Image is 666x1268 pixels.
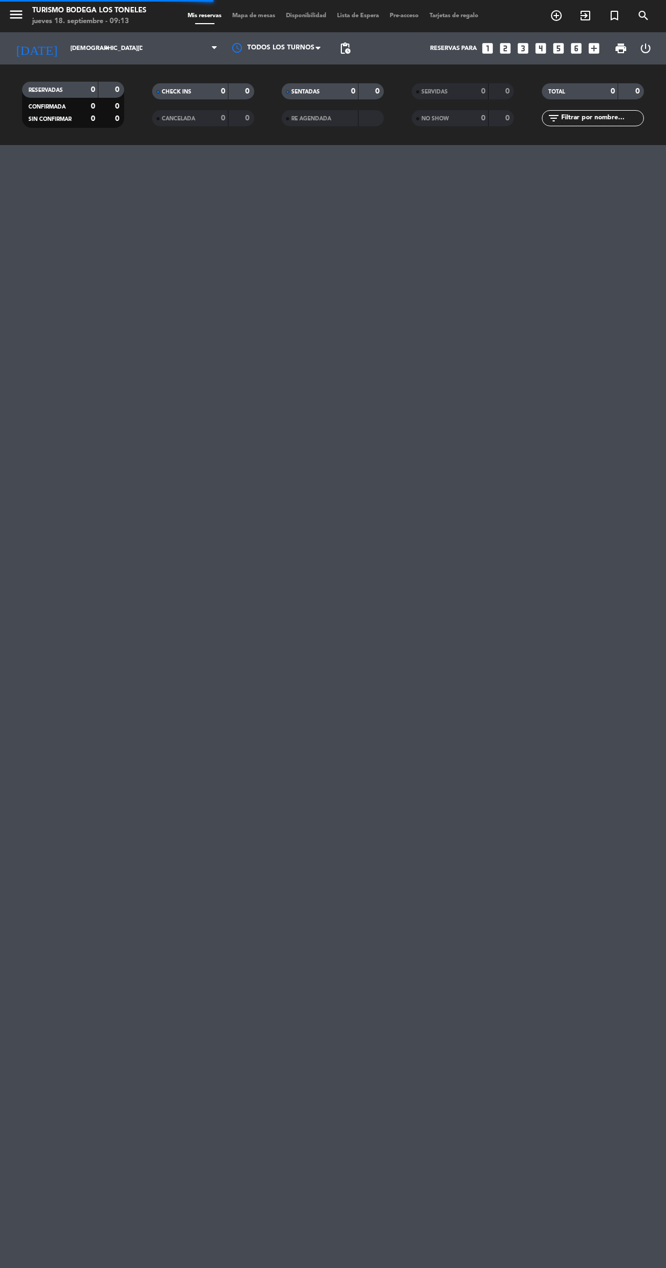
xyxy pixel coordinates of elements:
span: Disponibilidad [281,13,332,19]
strong: 0 [505,114,512,122]
strong: 0 [635,88,642,95]
span: Mapa de mesas [227,13,281,19]
strong: 0 [351,88,355,95]
i: menu [8,6,24,23]
span: TOTAL [548,89,565,95]
strong: 0 [481,88,485,95]
button: menu [8,6,24,26]
i: looks_6 [569,41,583,55]
i: looks_one [481,41,495,55]
strong: 0 [221,114,225,122]
strong: 0 [245,88,252,95]
strong: 0 [221,88,225,95]
strong: 0 [91,115,95,123]
strong: 0 [505,88,512,95]
span: Lista de Espera [332,13,384,19]
span: Pre-acceso [384,13,424,19]
strong: 0 [115,103,121,110]
div: jueves 18. septiembre - 09:13 [32,16,146,27]
i: arrow_drop_down [100,42,113,55]
i: looks_5 [552,41,565,55]
span: SENTADAS [291,89,320,95]
i: looks_4 [534,41,548,55]
strong: 0 [611,88,615,95]
span: RE AGENDADA [291,116,331,121]
span: Reservas para [430,45,477,52]
span: SIN CONFIRMAR [28,117,71,122]
strong: 0 [91,103,95,110]
i: [DATE] [8,37,65,60]
i: exit_to_app [579,9,592,22]
span: print [614,42,627,55]
span: CANCELADA [162,116,195,121]
strong: 0 [245,114,252,122]
span: CHECK INS [162,89,191,95]
strong: 0 [375,88,382,95]
span: RESERVADAS [28,88,63,93]
i: search [637,9,650,22]
span: CONFIRMADA [28,104,66,110]
i: power_settings_new [639,42,652,55]
div: Turismo Bodega Los Toneles [32,5,146,16]
strong: 0 [91,86,95,93]
i: add_box [587,41,601,55]
i: filter_list [547,112,560,125]
span: NO SHOW [421,116,449,121]
input: Filtrar por nombre... [560,112,643,124]
strong: 0 [481,114,485,122]
span: pending_actions [339,42,352,55]
strong: 0 [115,115,121,123]
i: looks_3 [516,41,530,55]
span: Tarjetas de regalo [424,13,484,19]
span: SERVIDAS [421,89,448,95]
i: add_circle_outline [550,9,563,22]
div: LOG OUT [633,32,658,64]
strong: 0 [115,86,121,93]
i: looks_two [498,41,512,55]
span: Mis reservas [182,13,227,19]
i: turned_in_not [608,9,621,22]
